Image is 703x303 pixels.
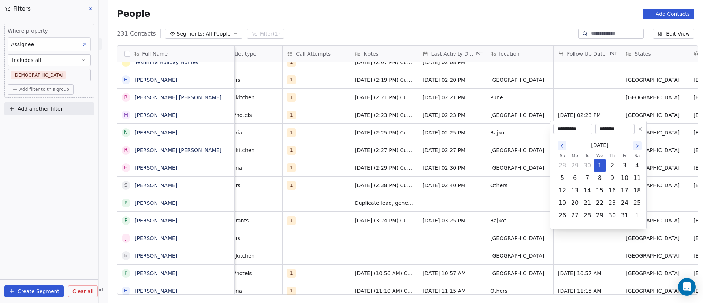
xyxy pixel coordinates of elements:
button: Sunday, September 28th, 2025 [557,160,568,171]
button: Friday, October 3rd, 2025 [619,160,631,171]
button: Tuesday, October 28th, 2025 [581,210,593,221]
button: Go to the Previous Month [558,141,566,150]
button: Tuesday, September 30th, 2025 [581,160,593,171]
button: Thursday, October 9th, 2025 [606,172,618,184]
button: Thursday, October 2nd, 2025 [606,160,618,171]
th: Saturday [631,152,643,159]
button: Saturday, October 25th, 2025 [631,197,643,209]
button: Friday, October 10th, 2025 [619,172,631,184]
button: Friday, October 24th, 2025 [619,197,631,209]
th: Tuesday [581,152,594,159]
button: Wednesday, October 8th, 2025 [594,172,606,184]
button: Tuesday, October 21st, 2025 [581,197,593,209]
span: [DATE] [591,141,608,149]
button: Tuesday, October 14th, 2025 [581,185,593,196]
th: Sunday [556,152,569,159]
button: Sunday, October 26th, 2025 [557,210,568,221]
th: Thursday [606,152,618,159]
button: Thursday, October 23rd, 2025 [606,197,618,209]
button: Thursday, October 16th, 2025 [606,185,618,196]
button: Wednesday, October 29th, 2025 [594,210,606,221]
th: Friday [618,152,631,159]
button: Wednesday, October 22nd, 2025 [594,197,606,209]
button: Monday, October 6th, 2025 [569,172,581,184]
button: Saturday, October 4th, 2025 [631,160,643,171]
button: Monday, October 27th, 2025 [569,210,581,221]
button: Friday, October 17th, 2025 [619,185,631,196]
th: Wednesday [594,152,606,159]
button: Monday, October 13th, 2025 [569,185,581,196]
button: Thursday, October 30th, 2025 [606,210,618,221]
button: Saturday, November 1st, 2025 [631,210,643,221]
button: Saturday, October 11th, 2025 [631,172,643,184]
button: Monday, September 29th, 2025 [569,160,581,171]
th: Monday [569,152,581,159]
button: Monday, October 20th, 2025 [569,197,581,209]
button: Saturday, October 18th, 2025 [631,185,643,196]
button: Sunday, October 19th, 2025 [557,197,568,209]
button: Wednesday, October 15th, 2025 [594,185,606,196]
button: Sunday, October 12th, 2025 [557,185,568,196]
button: Tuesday, October 7th, 2025 [581,172,593,184]
button: Go to the Next Month [633,141,642,150]
table: October 2025 [556,152,643,222]
button: Wednesday, October 1st, 2025, selected [594,160,606,171]
button: Friday, October 31st, 2025 [619,210,631,221]
button: Sunday, October 5th, 2025 [557,172,568,184]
